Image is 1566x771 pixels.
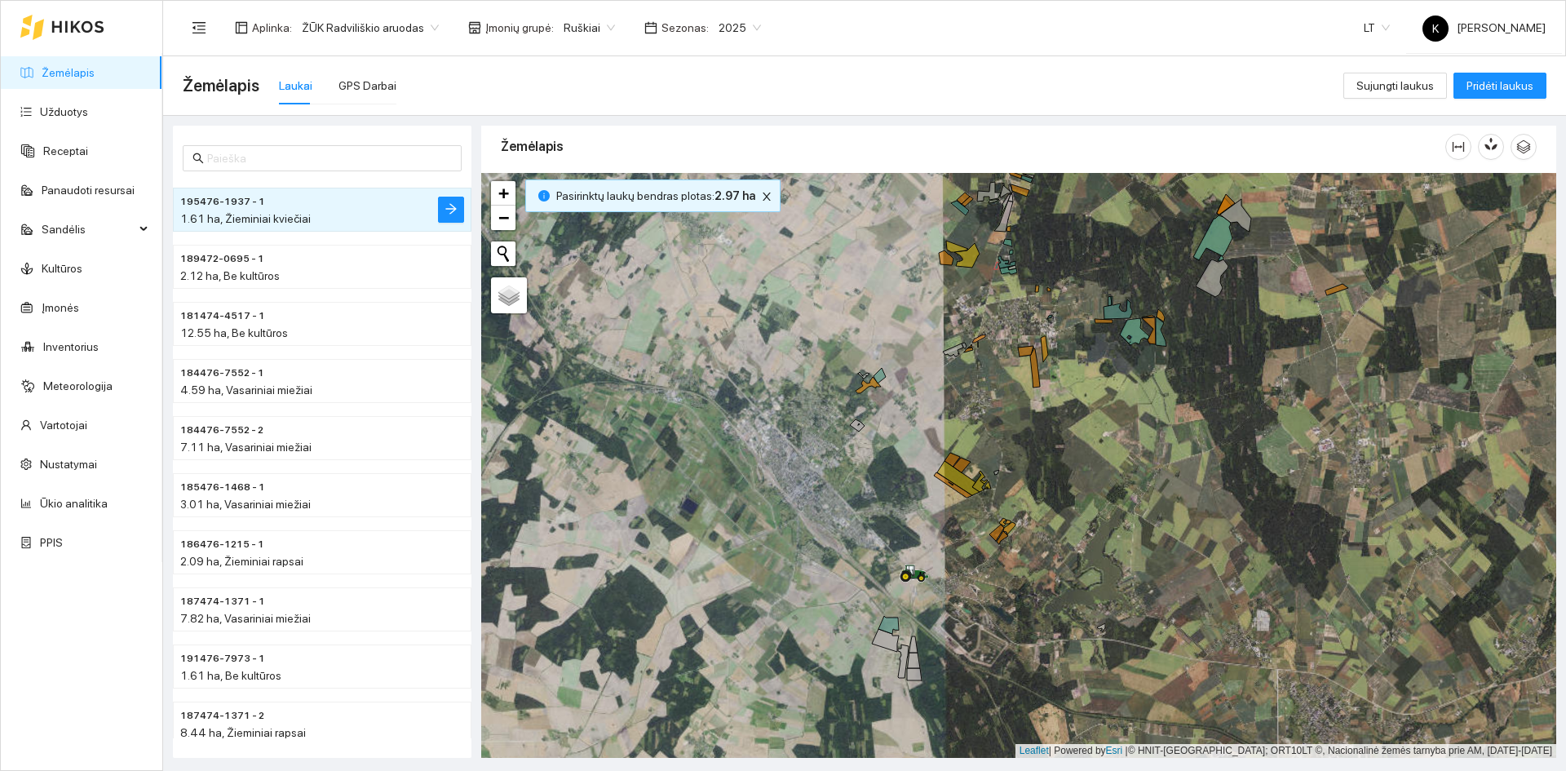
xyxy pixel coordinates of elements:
[252,19,292,37] span: Aplinka :
[180,555,303,568] span: 2.09 ha, Žieminiai rapsai
[1422,21,1546,34] span: [PERSON_NAME]
[40,458,97,471] a: Nustatymai
[1445,134,1471,160] button: column-width
[180,498,311,511] span: 3.01 ha, Vasariniai miežiai
[180,480,265,495] span: 185476-1468 - 1
[498,183,509,203] span: +
[564,16,615,40] span: Ruškiai
[40,536,63,549] a: PPIS
[180,441,312,454] span: 7.11 ha, Vasariniai miežiai
[1453,79,1546,92] a: Pridėti laukus
[1446,140,1471,153] span: column-width
[1015,744,1556,758] div: | Powered by © HNIT-[GEOGRAPHIC_DATA]; ORT10LT ©, Nacionalinė žemės tarnyba prie AM, [DATE]-[DATE]
[501,123,1445,170] div: Žemėlapis
[661,19,709,37] span: Sezonas :
[485,19,554,37] span: Įmonių grupė :
[1126,745,1128,756] span: |
[1364,16,1390,40] span: LT
[180,612,311,625] span: 7.82 ha, Vasariniai miežiai
[1432,16,1439,42] span: K
[235,21,248,34] span: layout
[180,669,281,682] span: 1.61 ha, Be kultūros
[491,241,515,266] button: Initiate a new search
[180,251,264,267] span: 189472-0695 - 1
[498,207,509,228] span: −
[180,726,306,739] span: 8.44 ha, Žieminiai rapsai
[42,184,135,197] a: Panaudoti resursai
[445,202,458,218] span: arrow-right
[180,269,280,282] span: 2.12 ha, Be kultūros
[42,301,79,314] a: Įmonės
[180,194,265,210] span: 195476-1937 - 1
[180,594,265,609] span: 187474-1371 - 1
[40,497,108,510] a: Ūkio analitika
[42,66,95,79] a: Žemėlapis
[180,212,311,225] span: 1.61 ha, Žieminiai kviečiai
[758,191,776,202] span: close
[1453,73,1546,99] button: Pridėti laukus
[180,651,265,667] span: 191476-7973 - 1
[556,187,755,205] span: Pasirinktų laukų bendras plotas :
[180,423,263,438] span: 184476-7552 - 2
[180,708,264,724] span: 187474-1371 - 2
[644,21,657,34] span: calendar
[42,213,135,246] span: Sandėlis
[192,153,204,164] span: search
[302,16,439,40] span: ŽŪK Radviliškio aruodas
[180,366,264,381] span: 184476-7552 - 1
[491,277,527,313] a: Layers
[180,537,264,552] span: 186476-1215 - 1
[491,181,515,206] a: Zoom in
[1020,745,1049,756] a: Leaflet
[1343,73,1447,99] button: Sujungti laukus
[40,419,87,432] a: Vartotojai
[183,11,215,44] button: menu-fold
[279,77,312,95] div: Laukai
[1106,745,1123,756] a: Esri
[1466,77,1533,95] span: Pridėti laukus
[438,197,464,223] button: arrow-right
[207,149,452,167] input: Paieška
[183,73,259,99] span: Žemėlapis
[42,262,82,275] a: Kultūros
[180,383,312,397] span: 4.59 ha, Vasariniai miežiai
[180,326,288,339] span: 12.55 ha, Be kultūros
[538,190,550,202] span: info-circle
[40,105,88,118] a: Užduotys
[43,144,88,157] a: Receptai
[192,20,206,35] span: menu-fold
[1356,77,1434,95] span: Sujungti laukus
[338,77,396,95] div: GPS Darbai
[1343,79,1447,92] a: Sujungti laukus
[719,16,761,40] span: 2025
[714,189,755,202] b: 2.97 ha
[43,379,113,392] a: Meteorologija
[491,206,515,230] a: Zoom out
[43,340,99,353] a: Inventorius
[180,308,265,324] span: 181474-4517 - 1
[757,187,776,206] button: close
[468,21,481,34] span: shop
